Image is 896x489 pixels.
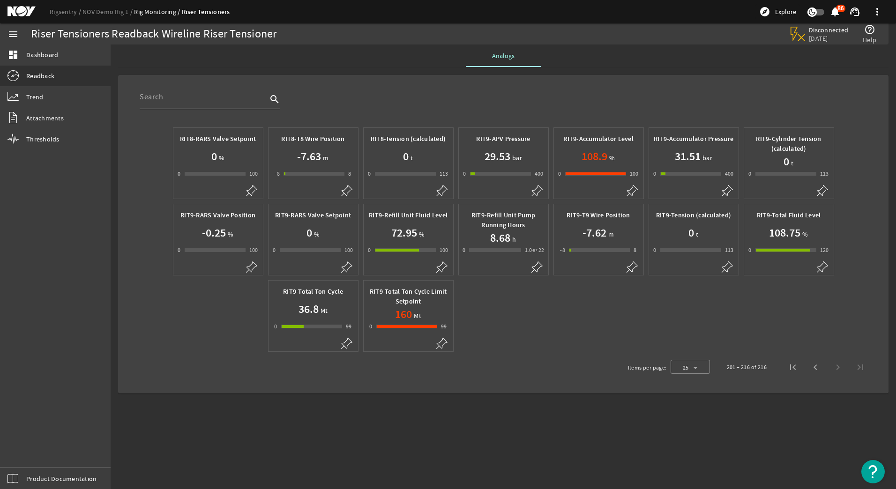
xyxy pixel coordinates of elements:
[510,153,522,163] span: bar
[274,322,277,331] div: 0
[866,0,889,23] button: more_vert
[344,245,353,255] div: 100
[249,245,258,255] div: 100
[281,134,344,143] b: RIT8-T8 Wire Position
[485,149,510,164] h1: 29.53
[82,7,134,16] a: NOV Demo Rig 1
[809,26,849,34] span: Disconnected
[275,211,351,220] b: RIT9-RARS Valve Setpoint
[202,225,226,240] h1: -0.25
[861,460,885,483] button: Open Resource Center
[558,169,561,178] div: 0
[830,7,840,17] button: 86
[490,230,510,245] h1: 8.68
[789,158,793,168] span: t
[26,50,58,59] span: Dashboard
[417,230,425,239] span: %
[755,4,800,19] button: Explore
[492,52,515,59] span: Analogs
[306,225,312,240] h1: 0
[628,363,667,372] div: Items per page:
[31,30,277,39] div: Riser Tensioners Readback Wireline Riser Tensioner
[178,169,180,178] div: 0
[26,71,54,81] span: Readback
[348,169,351,178] div: 8
[180,134,256,143] b: RIT8-RARS Valve Setpoint
[864,24,875,35] mat-icon: help_outline
[283,287,343,296] b: RIT9-Total Ton Cycle
[463,169,466,178] div: 0
[134,7,181,16] a: Rig Monitoring
[727,363,767,372] div: 201 – 216 of 216
[563,134,634,143] b: RIT9-Accumulator Level
[820,169,829,178] div: 113
[694,230,698,239] span: t
[297,149,321,164] h1: -7.63
[725,169,734,178] div: 400
[226,230,233,239] span: %
[26,113,64,123] span: Attachments
[346,322,352,331] div: 99
[182,7,230,16] a: Riser Tensioners
[675,149,701,164] h1: 31.51
[471,211,535,230] b: RIT9-Refill Unit Pump Running Hours
[403,149,409,164] h1: 0
[440,169,448,178] div: 113
[567,211,630,220] b: RIT9-T9 Wire Position
[748,169,751,178] div: 0
[606,230,614,239] span: m
[634,245,636,255] div: 8
[804,356,827,378] button: Previous page
[820,245,829,255] div: 120
[757,211,821,220] b: RIT9-Total Fluid Level
[800,230,808,239] span: %
[299,302,319,317] h1: 36.8
[249,169,258,178] div: 100
[50,7,82,16] a: Rigsentry
[535,169,544,178] div: 400
[412,311,421,320] span: Mt
[368,169,371,178] div: 0
[756,134,821,153] b: RIT9-Cylinder Tension (calculated)
[582,149,607,164] h1: 108.9
[7,49,19,60] mat-icon: dashboard
[26,92,43,102] span: Trend
[441,322,447,331] div: 99
[371,134,446,143] b: RIT8-Tension (calculated)
[607,153,615,163] span: %
[26,474,97,483] span: Product Documentation
[809,34,849,43] span: [DATE]
[275,169,280,178] div: -8
[395,307,412,322] h1: 160
[688,225,694,240] h1: 0
[440,245,448,255] div: 100
[273,245,276,255] div: 0
[269,94,280,105] i: search
[775,7,796,16] span: Explore
[630,169,639,178] div: 100
[510,235,516,244] span: h
[701,153,712,163] span: bar
[369,322,372,331] div: 0
[476,134,530,143] b: RIT9-APV Pressure
[653,169,656,178] div: 0
[525,245,545,255] div: 1.0e+22
[759,6,770,17] mat-icon: explore
[319,306,328,315] span: Mt
[140,91,267,103] input: Search
[178,245,180,255] div: 0
[312,230,320,239] span: %
[7,29,19,40] mat-icon: menu
[863,35,876,44] span: Help
[654,134,733,143] b: RIT9-Accumulator Pressure
[829,6,841,17] mat-icon: notifications
[560,245,565,255] div: -8
[784,154,789,169] h1: 0
[391,225,417,240] h1: 72.95
[653,245,656,255] div: 0
[369,211,448,220] b: RIT9-Refill Unit Fluid Level
[725,245,734,255] div: 113
[321,153,329,163] span: m
[849,6,860,17] mat-icon: support_agent
[656,211,731,220] b: RIT9-Tension (calculated)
